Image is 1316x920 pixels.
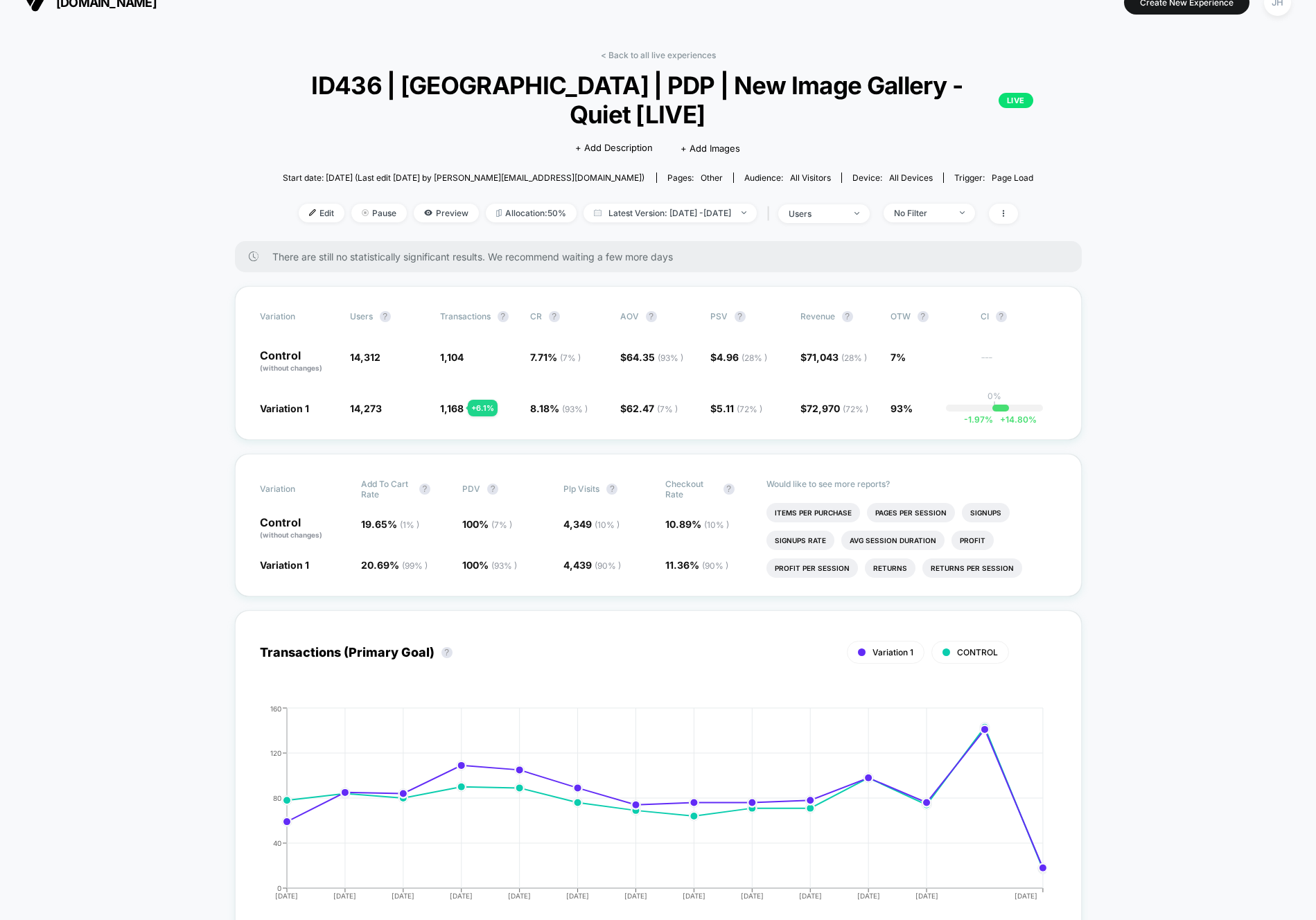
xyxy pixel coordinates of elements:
[584,204,757,222] span: Latest Version: [DATE] - [DATE]
[530,311,542,321] span: CR
[918,311,929,322] button: ?
[260,364,322,372] span: (without changes)
[491,520,512,530] span: ( 7 % )
[530,351,581,363] span: 7.71 %
[854,212,859,215] img: end
[350,311,373,321] span: users
[789,209,844,219] div: users
[665,518,729,530] span: 10.89 %
[392,892,414,900] tspan: [DATE]
[620,402,678,414] span: $
[276,892,299,900] tspan: [DATE]
[362,209,369,216] img: end
[606,484,617,495] button: ?
[658,353,683,363] span: ( 93 % )
[273,793,281,802] tspan: 80
[440,402,464,414] span: 1,168
[954,172,1033,183] div: Trigger:
[563,484,599,494] span: Plp Visits
[272,251,1054,263] span: There are still no statistically significant results. We recommend waiting a few more days
[657,404,678,414] span: ( 7 % )
[764,204,778,224] span: |
[350,402,382,414] span: 14,273
[440,351,464,363] span: 1,104
[667,172,723,183] div: Pages:
[799,892,822,900] tspan: [DATE]
[273,838,281,847] tspan: 40
[683,892,705,900] tspan: [DATE]
[841,531,945,550] li: Avg Session Duration
[915,892,938,900] tspan: [DATE]
[922,558,1022,578] li: Returns Per Session
[562,404,588,414] span: ( 93 % )
[508,892,531,900] tspan: [DATE]
[1015,892,1037,900] tspan: [DATE]
[626,351,683,363] span: 64.35
[841,353,867,363] span: ( 28 % )
[741,892,764,900] tspan: [DATE]
[468,400,498,416] div: + 6.1 %
[964,414,993,425] span: -1.97 %
[702,560,728,571] span: ( 90 % )
[891,351,906,363] span: 7%
[402,560,428,571] span: ( 99 % )
[560,353,581,363] span: ( 7 % )
[361,518,419,530] span: 19.65 %
[891,311,967,322] span: OTW
[766,503,860,522] li: Items Per Purchase
[807,351,867,363] span: 71,043
[491,560,517,571] span: ( 93 % )
[993,414,1037,425] span: 14.80 %
[620,311,639,321] span: AOV
[595,520,620,530] span: ( 10 % )
[246,705,1043,912] div: TRANSACTIONS
[981,353,1057,373] span: ---
[766,531,834,550] li: Signups Rate
[891,402,913,414] span: 93%
[665,559,728,571] span: 11.36 %
[620,351,683,363] span: $
[889,172,933,183] span: all devices
[857,892,880,900] tspan: [DATE]
[530,402,588,414] span: 8.18 %
[351,204,407,222] span: Pause
[735,311,746,322] button: ?
[361,559,428,571] span: 20.69 %
[737,404,762,414] span: ( 72 % )
[595,560,621,571] span: ( 90 % )
[486,204,577,222] span: Allocation: 50%
[283,71,1033,129] span: ID436 | [GEOGRAPHIC_DATA] | PDP | New Image Gallery - Quiet [LIVE]
[841,172,943,183] span: Device:
[993,401,996,412] p: |
[260,559,309,571] span: Variation 1
[283,172,644,183] span: Start date: [DATE] (Last edit [DATE] by [PERSON_NAME][EMAIL_ADDRESS][DOMAIN_NAME])
[766,479,1057,489] p: Would like to see more reports?
[992,172,1033,183] span: Page Load
[962,503,1010,522] li: Signups
[951,531,994,550] li: Profit
[594,209,602,216] img: calendar
[549,311,560,322] button: ?
[717,402,762,414] span: 5.11
[867,503,955,522] li: Pages Per Session
[260,402,309,414] span: Variation 1
[717,351,767,363] span: 4.96
[624,892,647,900] tspan: [DATE]
[462,484,480,494] span: PDV
[981,311,1057,322] span: CI
[260,311,336,322] span: Variation
[999,93,1033,108] p: LIVE
[462,518,512,530] span: 100 %
[380,311,391,322] button: ?
[1000,414,1006,425] span: +
[299,204,344,222] span: Edit
[742,211,746,214] img: end
[309,209,316,216] img: edit
[487,484,498,495] button: ?
[450,892,473,900] tspan: [DATE]
[440,311,491,321] span: Transactions
[277,883,281,892] tspan: 0
[843,404,868,414] span: ( 72 % )
[260,517,347,540] p: Control
[701,172,723,183] span: other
